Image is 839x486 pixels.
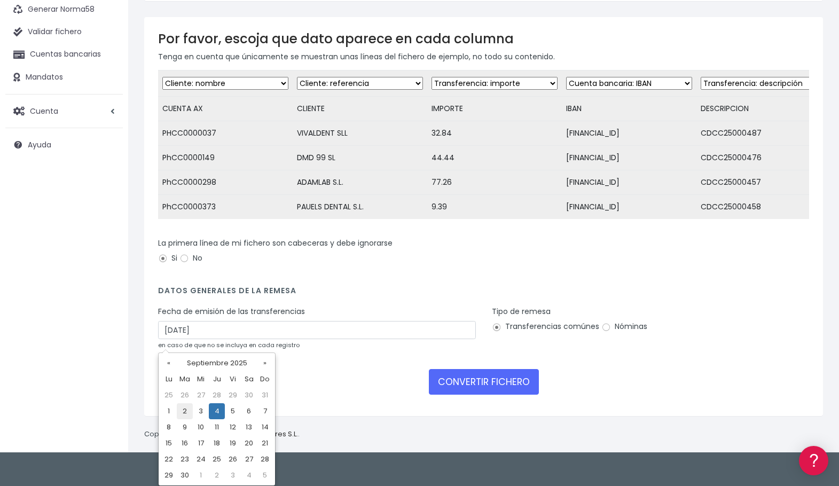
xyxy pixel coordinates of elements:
a: Cuenta [5,100,123,122]
td: 2 [177,403,193,419]
th: Lu [161,371,177,387]
div: Convertir ficheros [11,118,203,128]
div: Programadores [11,256,203,266]
a: Validar fichero [5,21,123,43]
td: IBAN [562,97,696,121]
td: 20 [241,435,257,451]
td: PhCC0000149 [158,146,293,170]
td: 16 [177,435,193,451]
td: 27 [193,387,209,403]
td: 30 [177,467,193,483]
th: Do [257,371,273,387]
div: Facturación [11,212,203,222]
td: 32.84 [427,121,562,146]
td: 29 [161,467,177,483]
td: 3 [193,403,209,419]
td: 6 [241,403,257,419]
a: Mandatos [5,66,123,89]
td: CDCC25000457 [696,170,831,195]
div: Información general [11,74,203,84]
th: Mi [193,371,209,387]
td: [FINANCIAL_ID] [562,146,696,170]
td: CUENTA AX [158,97,293,121]
td: 18 [209,435,225,451]
a: General [11,229,203,246]
td: 77.26 [427,170,562,195]
td: 17 [193,435,209,451]
td: 1 [161,403,177,419]
td: 4 [241,467,257,483]
p: Tenga en cuenta que únicamente se muestran unas líneas del fichero de ejemplo, no todo su contenido. [158,51,809,62]
label: Nóminas [601,321,647,332]
td: 8 [161,419,177,435]
td: 44.44 [427,146,562,170]
a: Videotutoriales [11,168,203,185]
label: Tipo de remesa [492,306,551,317]
button: Contáctanos [11,286,203,304]
a: POWERED BY ENCHANT [147,308,206,318]
td: 9 [177,419,193,435]
td: 21 [257,435,273,451]
span: Ayuda [28,139,51,150]
td: 4 [209,403,225,419]
td: CDCC25000476 [696,146,831,170]
a: Perfiles de empresas [11,185,203,201]
td: CDCC25000458 [696,195,831,220]
td: VIVALDENT SLL [293,121,427,146]
th: Septiembre 2025 [177,355,257,371]
label: La primera línea de mi fichero son cabeceras y debe ignorarse [158,238,393,249]
th: Vi [225,371,241,387]
td: 25 [161,387,177,403]
label: Fecha de emisión de las transferencias [158,306,305,317]
td: 11 [209,419,225,435]
a: Problemas habituales [11,152,203,168]
th: » [257,355,273,371]
td: PhCC0000298 [158,170,293,195]
td: 19 [225,435,241,451]
a: Formatos [11,135,203,152]
td: [FINANCIAL_ID] [562,170,696,195]
a: Cuentas bancarias [5,43,123,66]
td: PHCC0000037 [158,121,293,146]
td: 12 [225,419,241,435]
td: 15 [161,435,177,451]
label: Si [158,253,177,264]
td: 13 [241,419,257,435]
small: en caso de que no se incluya en cada registro [158,341,300,349]
h4: Datos generales de la remesa [158,286,809,301]
td: 23 [177,451,193,467]
td: 27 [241,451,257,467]
td: 30 [241,387,257,403]
td: PhCC0000373 [158,195,293,220]
span: Cuenta [30,105,58,116]
td: 14 [257,419,273,435]
td: 2 [209,467,225,483]
th: « [161,355,177,371]
td: 5 [225,403,241,419]
td: ADAMLAB S.L. [293,170,427,195]
td: [FINANCIAL_ID] [562,195,696,220]
button: CONVERTIR FICHERO [429,369,539,395]
td: 28 [209,387,225,403]
td: 22 [161,451,177,467]
td: 5 [257,467,273,483]
h3: Por favor, escoja que dato aparece en cada columna [158,31,809,46]
td: 7 [257,403,273,419]
td: CDCC25000487 [696,121,831,146]
label: Transferencias comúnes [492,321,599,332]
td: DESCRIPCION [696,97,831,121]
th: Sa [241,371,257,387]
td: 31 [257,387,273,403]
a: API [11,273,203,289]
td: 10 [193,419,209,435]
td: 1 [193,467,209,483]
td: IMPORTE [427,97,562,121]
label: No [179,253,202,264]
p: Copyright © 2025 . [144,429,300,440]
td: 26 [225,451,241,467]
td: DMD 99 SL [293,146,427,170]
a: Información general [11,91,203,107]
th: Ma [177,371,193,387]
a: Ayuda [5,134,123,156]
td: 9.39 [427,195,562,220]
